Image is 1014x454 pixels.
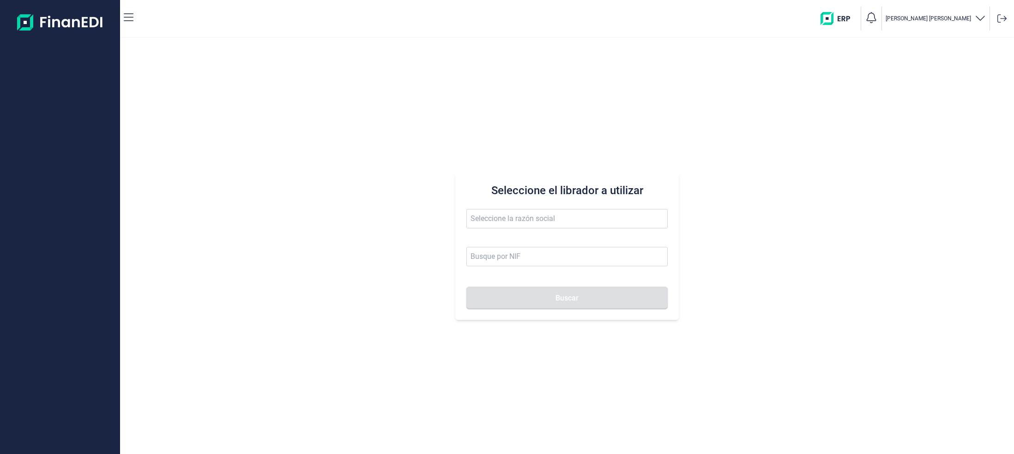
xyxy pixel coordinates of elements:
[821,12,857,25] img: erp
[466,287,668,309] button: Buscar
[555,294,579,301] span: Buscar
[886,15,971,22] p: [PERSON_NAME] [PERSON_NAME]
[466,209,668,228] input: Seleccione la razón social
[466,247,668,266] input: Busque por NIF
[17,7,103,37] img: Logo de aplicación
[466,183,668,198] h3: Seleccione el librador a utilizar
[886,12,986,25] button: [PERSON_NAME] [PERSON_NAME]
